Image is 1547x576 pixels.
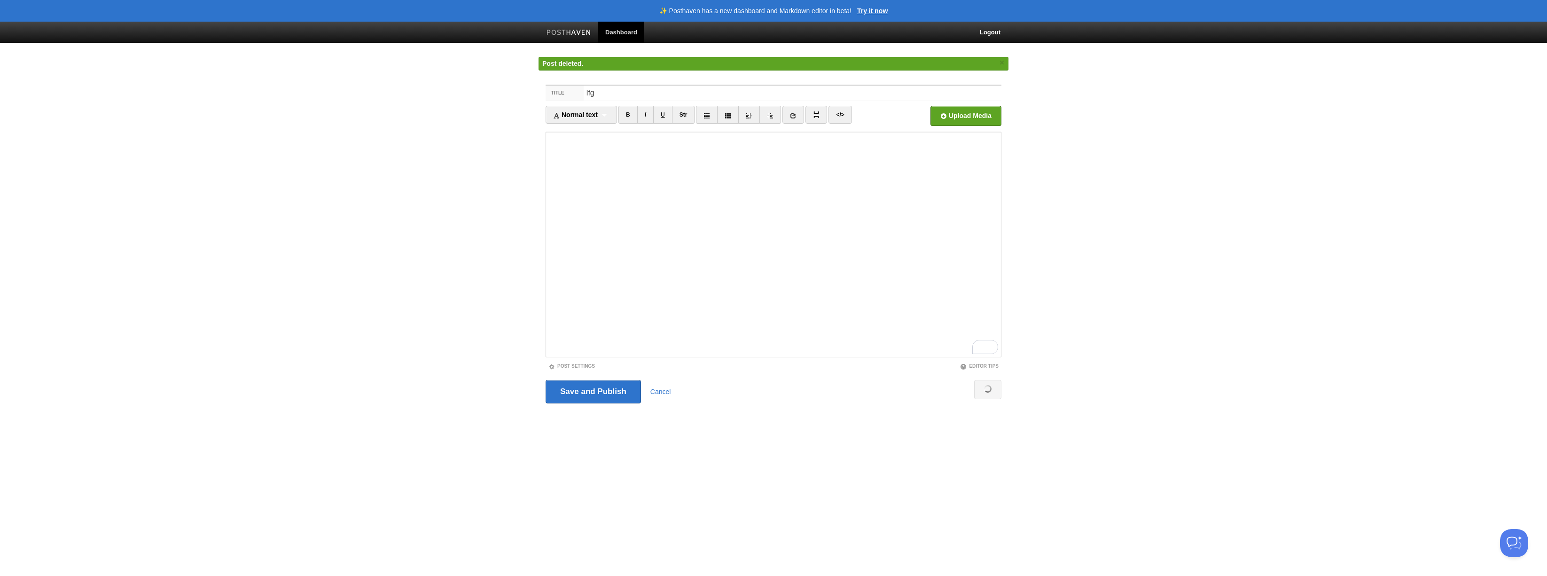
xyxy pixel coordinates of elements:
a: Post Settings [548,363,595,369]
span: Normal text [553,111,598,118]
a: Try it now [857,8,888,14]
a: I [637,106,654,124]
input: Save and Publish [546,380,641,403]
img: loading.gif [984,385,992,393]
a: B [618,106,638,124]
a: Logout [973,22,1008,43]
img: pagebreak-icon.png [813,111,820,118]
label: Title [546,86,584,101]
span: Post deleted. [542,60,583,67]
a: </> [828,106,852,124]
a: × [998,57,1006,69]
a: Cancel [650,388,671,395]
a: Dashboard [598,22,644,43]
del: Str [680,111,688,118]
a: U [653,106,672,124]
a: Str [672,106,695,124]
header: ✨ Posthaven has a new dashboard and Markdown editor in beta! [659,8,852,14]
img: Posthaven-bar [547,30,591,37]
a: Editor Tips [960,363,999,369]
iframe: Help Scout Beacon - Open [1500,529,1528,557]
